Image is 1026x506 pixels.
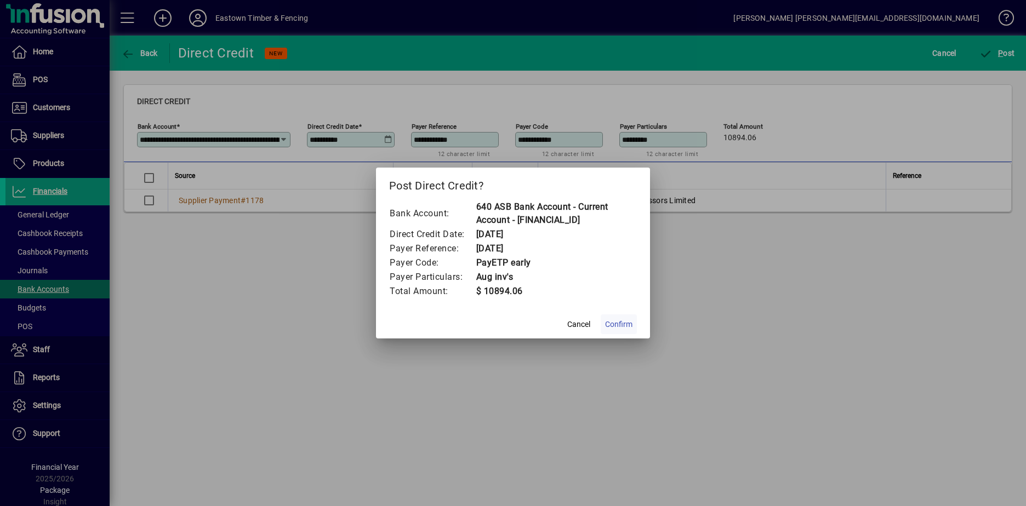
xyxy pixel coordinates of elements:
[389,227,476,242] td: Direct Credit Date:
[376,168,650,199] h2: Post Direct Credit?
[389,200,476,227] td: Bank Account:
[601,314,637,334] button: Confirm
[389,284,476,298] td: Total Amount:
[476,200,637,227] td: 640 ASB Bank Account - Current Account - [FINANCIAL_ID]
[567,319,590,330] span: Cancel
[389,270,476,284] td: Payer Particulars:
[476,284,637,298] td: $ 10894.06
[476,227,637,242] td: [DATE]
[476,270,637,284] td: Aug inv's
[605,319,632,330] span: Confirm
[476,242,637,256] td: [DATE]
[476,256,637,270] td: PayETP early
[389,242,476,256] td: Payer Reference:
[561,314,596,334] button: Cancel
[389,256,476,270] td: Payer Code:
